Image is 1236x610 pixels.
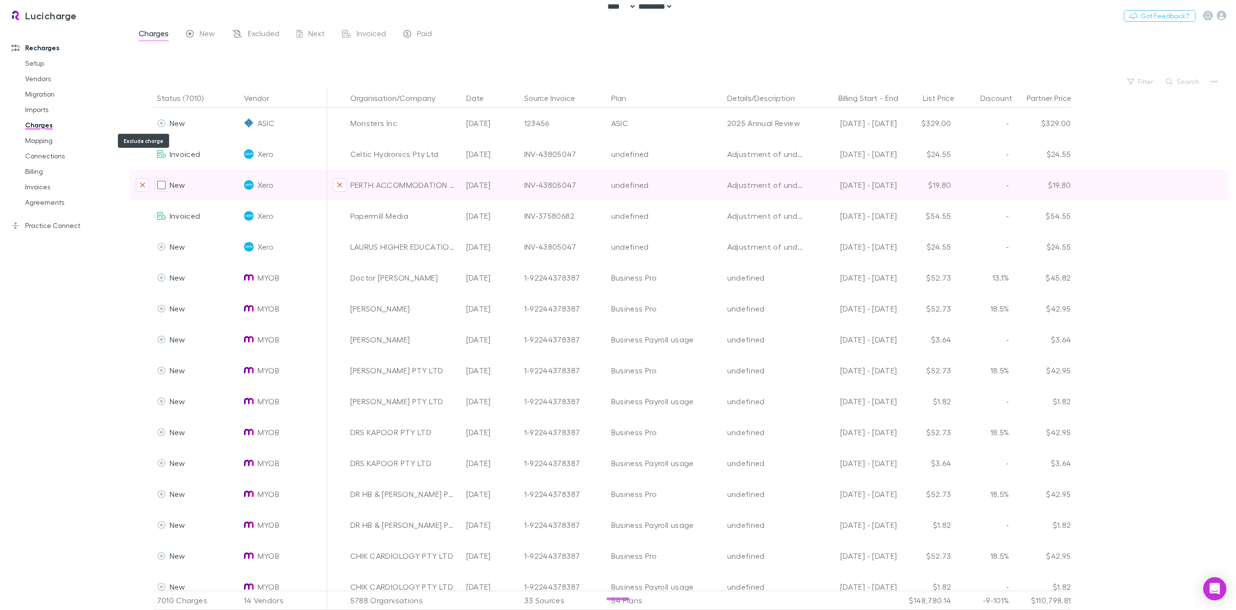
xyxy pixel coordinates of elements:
img: Lucicharge's Logo [10,10,21,21]
span: New [170,489,186,498]
div: 18.5% [955,540,1013,571]
div: Doctor [PERSON_NAME] [350,262,459,293]
div: $19.80 [897,170,955,200]
a: Migration [15,86,135,102]
div: - [814,88,908,108]
div: [DATE] - [DATE] [814,417,897,448]
div: $329.00 [1013,108,1071,139]
div: undefined [611,139,719,170]
img: MYOB's Logo [244,489,254,499]
button: Exclude organization from vendor [333,178,346,192]
div: [DATE] [462,139,520,170]
div: $54.55 [897,200,955,231]
div: DR HB & [PERSON_NAME] PTY LTD [350,510,459,540]
div: undefined [727,540,806,571]
div: $24.55 [897,231,955,262]
div: - [955,571,1013,602]
div: ASIC [611,108,719,139]
div: $54.55 [1013,200,1071,231]
div: 33 Sources [520,591,607,610]
span: MYOB [258,386,279,417]
button: Billing Start [838,88,877,108]
div: DRS KAPOOR PTY LTD [350,417,459,448]
button: Exclude charge [136,178,149,192]
a: Agreements [15,195,135,210]
div: Business Pro [611,540,719,571]
div: 1-92244378387 [524,479,604,510]
div: [DATE] - [DATE] [814,540,897,571]
div: undefined [727,355,806,386]
div: - [955,200,1013,231]
div: [DATE] - [DATE] [814,479,897,510]
div: - [955,170,1013,200]
a: Invoices [15,179,135,195]
div: Business Pro [611,417,719,448]
div: Business Pro [611,293,719,324]
div: DRS KAPOOR PTY LTD [350,448,459,479]
div: $1.82 [897,510,955,540]
div: 1-92244378387 [524,293,604,324]
span: New [170,180,186,189]
div: [PERSON_NAME] PTY LTD [350,386,459,417]
div: INV-43805047 [524,170,604,200]
div: $42.95 [1013,355,1071,386]
div: $52.73 [897,540,955,571]
img: MYOB's Logo [244,366,254,375]
h3: Lucicharge [25,10,77,21]
div: CHIK CARDIOLOGY PTY LTD [350,571,459,602]
div: 1-92244378387 [524,417,604,448]
div: - [955,108,1013,139]
div: 5788 Organisations [346,591,462,610]
a: Connections [15,148,135,164]
div: 123456 [524,108,604,139]
div: 13.1% [955,262,1013,293]
span: New [170,427,186,437]
div: [PERSON_NAME] [350,324,459,355]
button: Got Feedback? [1124,10,1195,22]
span: Xero [258,170,273,200]
div: [DATE] [462,108,520,139]
span: Invoiced [357,28,386,41]
div: - [955,448,1013,479]
div: $1.82 [897,571,955,602]
img: Xero's Logo [244,149,254,159]
img: MYOB's Logo [244,397,254,406]
div: 1-92244378387 [524,386,604,417]
div: undefined [727,293,806,324]
div: - [955,324,1013,355]
img: MYOB's Logo [244,458,254,468]
span: New [170,458,186,468]
div: LAURUS HIGHER EDUCATION PTY LTD [350,231,459,262]
span: MYOB [258,510,279,540]
div: [DATE] [462,170,520,200]
span: Invoiced [170,211,201,220]
div: $1.82 [1013,510,1071,540]
a: Imports [15,102,135,117]
div: [DATE] - [DATE] [814,324,897,355]
span: New [170,118,186,128]
a: Charges [15,117,135,133]
img: MYOB's Logo [244,520,254,530]
img: MYOB's Logo [244,427,254,437]
div: 14 Vendors [240,591,327,610]
div: [DATE] - [DATE] [814,170,897,200]
div: [DATE] - [DATE] [814,510,897,540]
a: Lucicharge [4,4,83,27]
span: MYOB [258,324,279,355]
span: MYOB [258,571,279,602]
span: MYOB [258,540,279,571]
div: $1.82 [897,386,955,417]
div: INV-43805047 [524,231,604,262]
img: Xero's Logo [244,211,254,221]
img: MYOB's Logo [244,304,254,313]
div: Business Payroll usage [611,448,719,479]
div: [DATE] - [DATE] [814,355,897,386]
span: Next [308,28,325,41]
button: Search [1161,76,1205,87]
span: New [170,242,186,251]
span: MYOB [258,417,279,448]
div: [DATE] [462,231,520,262]
span: MYOB [258,479,279,510]
span: New [170,273,186,282]
div: [PERSON_NAME] PTY LTD [350,355,459,386]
